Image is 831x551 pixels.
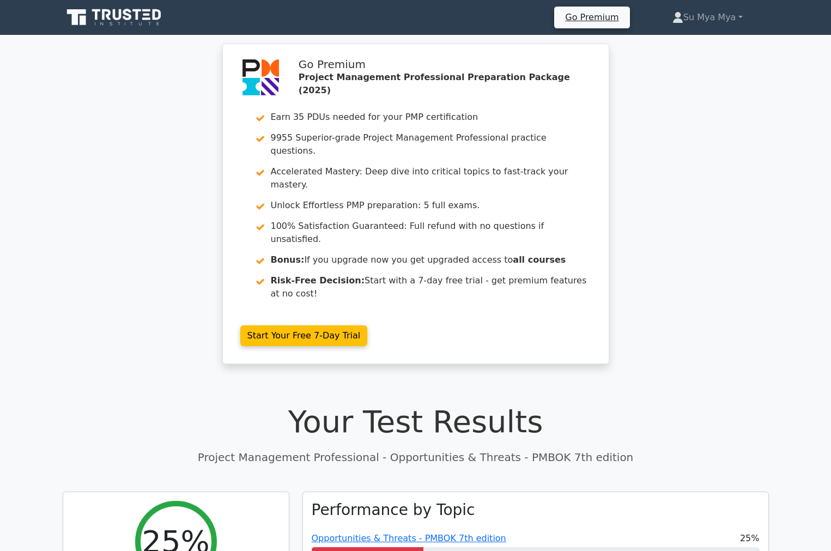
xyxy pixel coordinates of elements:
p: Project Management Professional - Opportunities & Threats - PMBOK 7th edition [63,449,769,465]
a: Go Premium [559,10,625,25]
h3: Performance by Topic [312,501,475,519]
span: 25% [740,532,760,545]
a: Start Your Free 7-Day Trial [240,325,368,346]
a: Opportunities & Threats - PMBOK 7th edition [312,533,506,543]
a: Su Mya Mya [646,7,769,28]
h1: Your Test Results [63,403,769,440]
